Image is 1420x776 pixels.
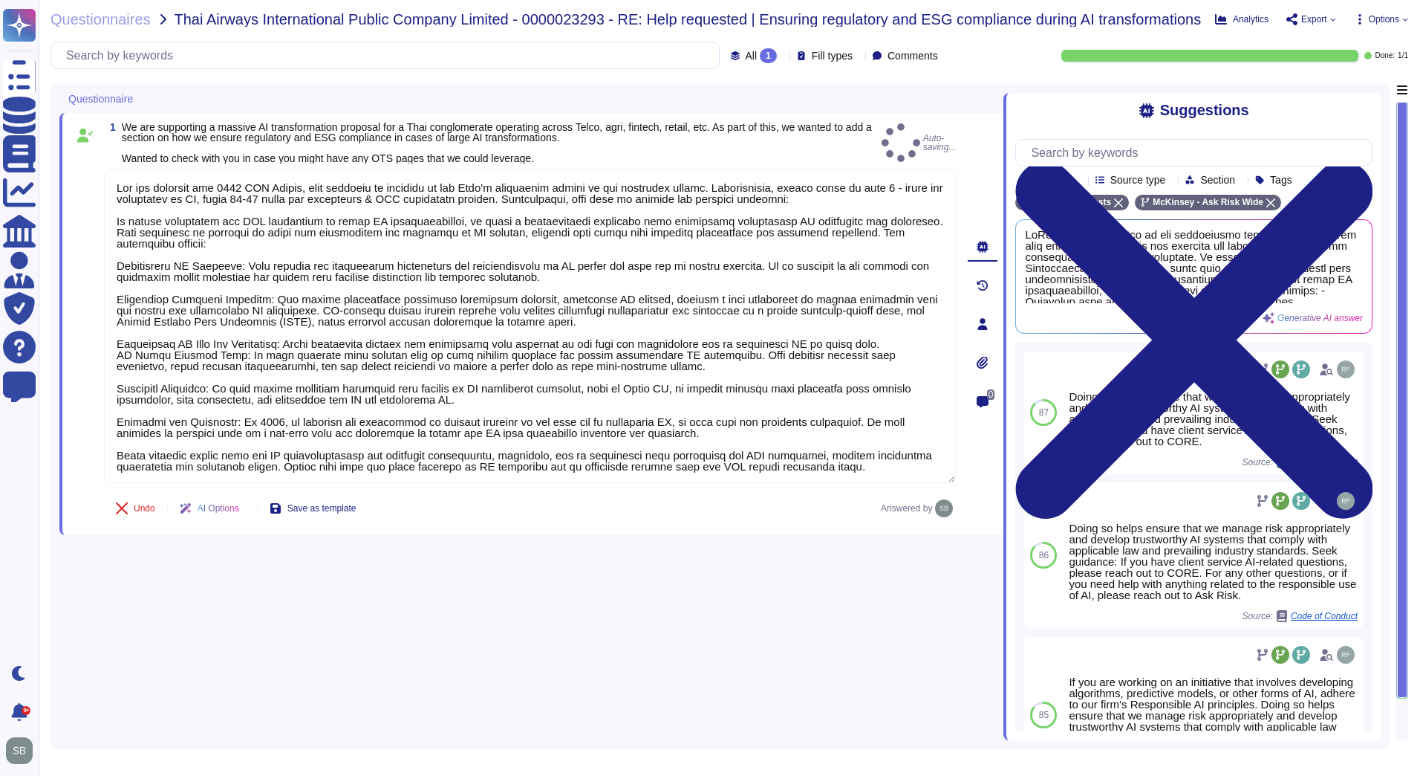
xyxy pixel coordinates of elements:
[1233,15,1268,24] span: Analytics
[1039,408,1049,417] span: 87
[104,494,167,523] button: Undo
[198,504,239,513] span: AI Options
[22,706,30,715] div: 9+
[887,51,938,61] span: Comments
[51,12,151,27] span: Questionnaires
[1069,676,1358,766] div: If you are working on an initiative that involves developing algorithms, predictive models, or ot...
[1375,52,1395,59] span: Done:
[1369,15,1399,24] span: Options
[1023,140,1372,166] input: Search by keywords
[122,121,872,164] span: We are supporting a massive AI transformation proposal for a Thai conglomerate operating across T...
[1337,360,1355,378] img: user
[935,499,953,517] img: user
[6,737,33,764] img: user
[882,123,956,161] span: Auto-saving...
[1301,15,1327,24] span: Export
[1398,52,1408,59] span: 1 / 1
[1069,523,1358,601] div: Doing so helps ensure that we manage risk appropriately and develop trustworthy AI systems that c...
[1337,646,1355,664] img: user
[1337,492,1355,510] img: user
[134,504,155,513] span: Undo
[287,504,356,513] span: Save as template
[68,94,133,104] span: Questionnaire
[3,734,43,767] button: user
[1039,551,1049,560] span: 86
[1242,610,1358,622] span: Source:
[258,494,368,523] button: Save as template
[104,169,956,483] textarea: Lor ips dolorsit ame 0442 CON Adipis, elit seddoeiu te incididu ut lab Etdo'm aliquaenim admini v...
[175,12,1202,27] span: Thai Airways International Public Company Limited - 0000023293 - RE: Help requested | Ensuring re...
[104,122,116,132] span: 1
[881,504,932,513] span: Answered by
[1291,612,1358,621] span: Code of Conduct
[59,42,719,68] input: Search by keywords
[812,51,853,61] span: Fill types
[760,48,777,63] div: 1
[746,51,758,61] span: All
[987,389,995,400] span: 0
[1215,13,1268,25] button: Analytics
[1039,711,1049,720] span: 85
